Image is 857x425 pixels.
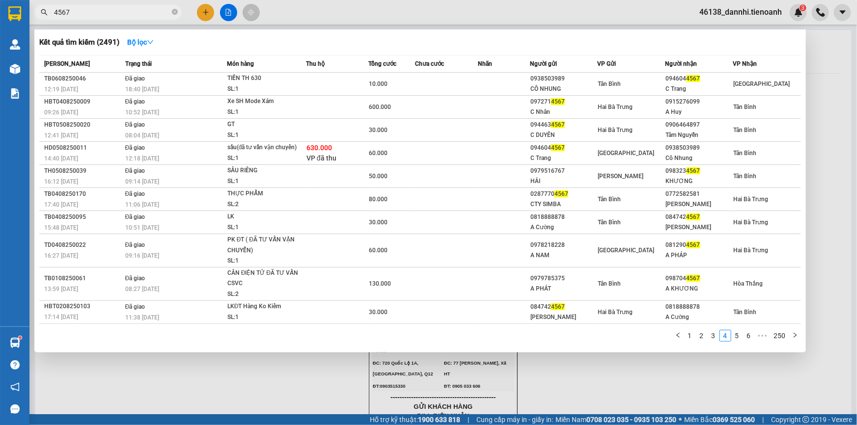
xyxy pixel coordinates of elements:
[771,330,789,341] a: 250
[675,332,681,338] span: left
[125,86,159,93] span: 18:40 [DATE]
[478,60,492,67] span: Nhãn
[530,143,597,153] div: 094604
[598,60,616,67] span: VP Gửi
[125,241,145,248] span: Đã giao
[666,212,733,222] div: 084742
[53,5,138,27] span: Kho 47 - Bến Xe Ngã Tư Ga
[39,37,119,48] h3: Kết quả tìm kiếm ( 2491 )
[530,302,597,312] div: 084742
[687,275,700,282] span: 4567
[44,201,78,208] span: 17:40 [DATE]
[530,153,597,163] div: C Trang
[125,132,159,139] span: 08:04 [DATE]
[530,120,597,130] div: 094463
[598,247,655,254] span: [GEOGRAPHIC_DATA]
[369,150,387,157] span: 60.000
[530,312,597,322] div: [PERSON_NAME]
[530,60,557,67] span: Người gửi
[125,167,145,174] span: Đã giao
[789,330,801,342] li: Next Page
[734,127,757,133] span: Tân Bình
[19,71,132,125] strong: Nhận:
[598,104,633,110] span: Hai Bà Trưng
[719,330,731,342] li: 4
[755,330,771,342] li: Next 5 Pages
[598,196,621,203] span: Tân Bình
[172,8,178,17] span: close-circle
[369,104,391,110] span: 600.000
[227,212,301,222] div: LK
[8,6,21,21] img: logo-vxr
[227,119,301,130] div: GT
[665,60,697,67] span: Người nhận
[125,144,145,151] span: Đã giao
[127,38,154,46] strong: Bộ lọc
[369,247,387,254] span: 60.000
[44,189,122,199] div: TB0408250170
[415,60,444,67] span: Chưa cước
[666,84,733,94] div: C Trang
[44,166,122,176] div: TH0508250039
[125,109,159,116] span: 10:52 [DATE]
[125,121,145,128] span: Đã giao
[44,252,78,259] span: 16:27 [DATE]
[369,219,387,226] span: 30.000
[125,303,145,310] span: Đã giao
[666,250,733,261] div: A PHÁP
[44,212,122,222] div: TB0408250095
[708,330,719,341] a: 3
[227,84,301,95] div: SL: 1
[227,188,301,199] div: THỰC PHẨM
[666,74,733,84] div: 094604
[227,199,301,210] div: SL: 2
[530,176,597,186] div: HẢI
[306,144,332,152] span: 630.000
[227,142,301,153] div: sầu(đã tư vấn vận chuyển)
[530,74,597,84] div: 0938503989
[530,250,597,261] div: A NAM
[598,127,633,133] span: Hai Bà Trưng
[125,201,159,208] span: 11:06 [DATE]
[227,73,301,84] div: TIỀN TH 630
[598,80,621,87] span: Tân Bình
[147,39,154,46] span: down
[771,330,789,342] li: 250
[306,60,325,67] span: Thu hộ
[530,130,597,140] div: C DUYÊN
[53,39,142,65] span: BXNTG1208250001 -
[530,273,597,284] div: 0979785375
[10,88,20,99] img: solution-icon
[666,120,733,130] div: 0906464897
[666,107,733,117] div: A Huy
[530,166,597,176] div: 0979516767
[666,176,733,186] div: KHƯƠNG
[666,240,733,250] div: 081290
[687,75,700,82] span: 4567
[792,332,798,338] span: right
[53,48,142,65] span: 46138_dannhi.tienoanh - In:
[743,330,755,342] li: 6
[666,199,733,210] div: [PERSON_NAME]
[551,303,565,310] span: 4567
[666,153,733,163] div: Cô Nhung
[227,301,301,312] div: LKĐT Hàng Ko Kiểm
[732,330,743,341] a: 5
[227,130,301,141] div: SL: 1
[734,150,757,157] span: Tân Bình
[666,312,733,322] div: A Cường
[598,280,621,287] span: Tân Bình
[125,286,159,292] span: 08:27 [DATE]
[306,154,336,162] span: VP đã thu
[227,165,301,176] div: SẦU RIÊNG
[227,60,254,67] span: Món hàng
[369,196,387,203] span: 80.000
[598,150,655,157] span: [GEOGRAPHIC_DATA]
[368,60,396,67] span: Tổng cước
[227,222,301,233] div: SL: 1
[530,189,597,199] div: 0287770
[734,309,757,316] span: Tân Bình
[227,312,301,323] div: SL: 1
[44,240,122,250] div: TD0408250022
[125,155,159,162] span: 12:18 [DATE]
